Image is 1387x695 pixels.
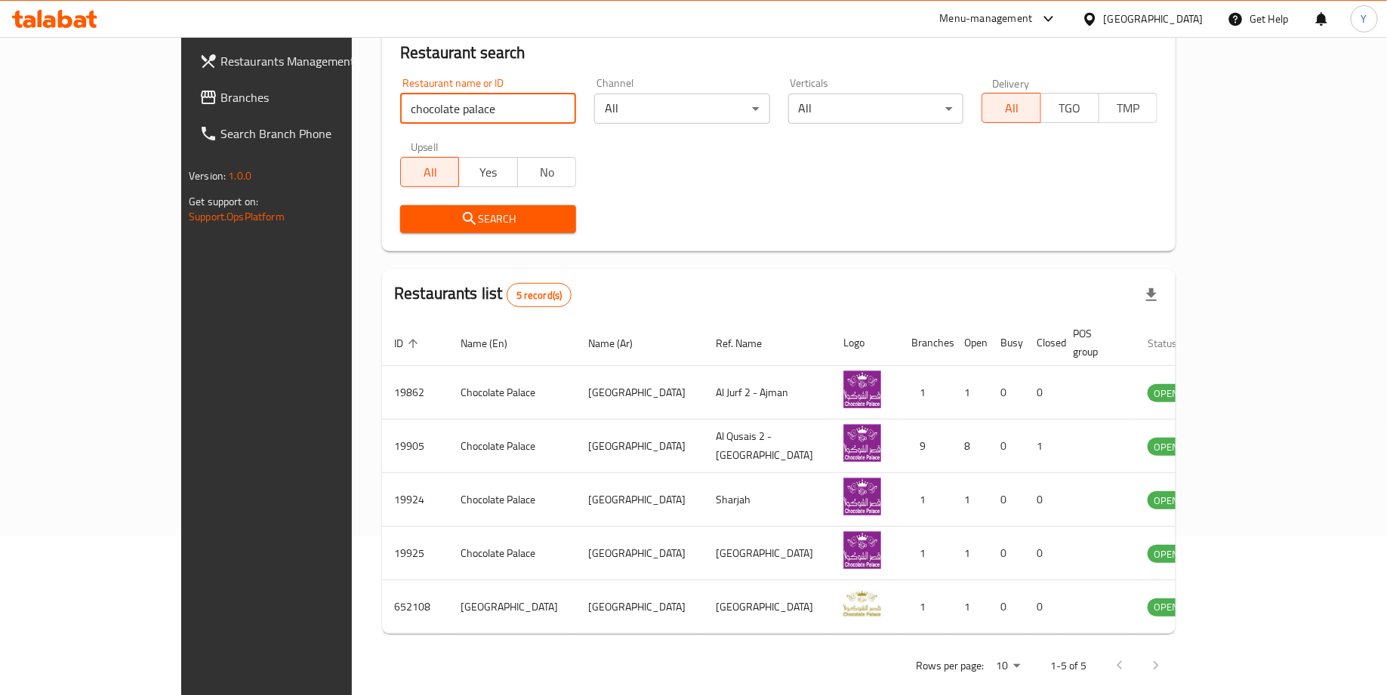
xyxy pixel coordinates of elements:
[843,424,881,462] img: Chocolate Palace
[899,366,952,420] td: 1
[899,320,952,366] th: Branches
[594,94,770,124] div: All
[899,580,952,634] td: 1
[400,42,1157,64] h2: Restaurant search
[843,531,881,569] img: Chocolate Palace
[382,527,448,580] td: 19925
[411,142,439,152] label: Upsell
[189,192,258,211] span: Get support on:
[394,282,572,307] h2: Restaurants list
[576,580,704,634] td: [GEOGRAPHIC_DATA]
[507,288,572,303] span: 5 record(s)
[988,580,1025,634] td: 0
[382,473,448,527] td: 19924
[1361,11,1367,27] span: Y
[1148,334,1197,352] span: Status
[1148,384,1185,402] div: OPEN
[1025,420,1061,473] td: 1
[382,366,448,420] td: 19862
[788,94,964,124] div: All
[187,43,413,79] a: Restaurants Management
[952,580,988,634] td: 1
[1099,93,1157,123] button: TMP
[576,366,704,420] td: [GEOGRAPHIC_DATA]
[716,334,781,352] span: Ref. Name
[1133,277,1170,313] div: Export file
[576,527,704,580] td: [GEOGRAPHIC_DATA]
[220,52,401,70] span: Restaurants Management
[412,210,564,229] span: Search
[1047,97,1093,119] span: TGO
[704,366,831,420] td: Al Jurf 2 - Ajman
[448,580,576,634] td: [GEOGRAPHIC_DATA]
[952,420,988,473] td: 8
[1025,320,1061,366] th: Closed
[1073,324,1117,361] span: POS group
[988,97,1034,119] span: All
[988,527,1025,580] td: 0
[461,334,527,352] span: Name (En)
[704,420,831,473] td: Al Qusais 2 - [GEOGRAPHIC_DATA]
[228,166,251,186] span: 1.0.0
[448,420,576,473] td: Chocolate Palace
[1148,438,1185,456] span: OPEN
[952,473,988,527] td: 1
[1050,657,1086,675] p: 1-5 of 5
[1148,598,1185,617] div: OPEN
[916,657,984,675] p: Rows per page:
[576,420,704,473] td: [GEOGRAPHIC_DATA]
[588,334,652,352] span: Name (Ar)
[400,205,576,233] button: Search
[1148,598,1185,616] span: OPEN
[1105,97,1151,119] span: TMP
[1148,492,1185,509] span: OPEN
[187,115,413,152] a: Search Branch Phone
[382,580,448,634] td: 652108
[899,473,952,527] td: 1
[382,420,448,473] td: 19905
[1148,438,1185,456] div: OPEN
[507,283,572,307] div: Total records count
[1025,366,1061,420] td: 0
[465,161,511,183] span: Yes
[988,366,1025,420] td: 0
[448,366,576,420] td: Chocolate Palace
[576,473,704,527] td: [GEOGRAPHIC_DATA]
[988,473,1025,527] td: 0
[517,157,576,187] button: No
[394,334,423,352] span: ID
[407,161,453,183] span: All
[940,10,1033,28] div: Menu-management
[448,473,576,527] td: Chocolate Palace
[982,93,1040,123] button: All
[220,125,401,143] span: Search Branch Phone
[843,371,881,408] img: Chocolate Palace
[990,655,1026,678] div: Rows per page:
[524,161,570,183] span: No
[988,420,1025,473] td: 0
[1148,385,1185,402] span: OPEN
[1025,473,1061,527] td: 0
[952,527,988,580] td: 1
[1040,93,1099,123] button: TGO
[400,157,459,187] button: All
[988,320,1025,366] th: Busy
[1148,545,1185,563] div: OPEN
[1148,491,1185,509] div: OPEN
[382,320,1267,634] table: enhanced table
[187,79,413,115] a: Branches
[704,580,831,634] td: [GEOGRAPHIC_DATA]
[189,207,285,226] a: Support.OpsPlatform
[952,320,988,366] th: Open
[952,366,988,420] td: 1
[1025,527,1061,580] td: 0
[843,478,881,515] img: Chocolate Palace
[704,473,831,527] td: Sharjah
[831,320,899,366] th: Logo
[992,78,1030,88] label: Delivery
[400,94,576,124] input: Search for restaurant name or ID..
[1104,11,1204,27] div: [GEOGRAPHIC_DATA]
[448,527,576,580] td: Chocolate Palace
[220,88,401,106] span: Branches
[189,166,226,186] span: Version:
